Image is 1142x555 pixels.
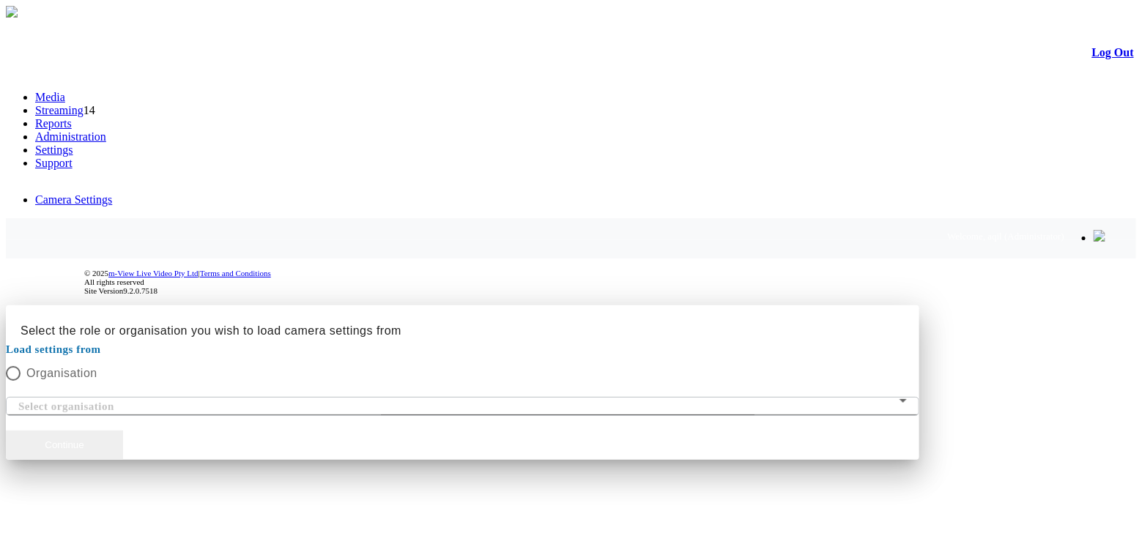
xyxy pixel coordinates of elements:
[18,401,114,412] mat-label: Select organisation
[35,104,84,116] a: Streaming
[35,117,72,130] a: Reports
[35,157,73,169] a: Support
[35,91,65,103] a: Media
[123,286,157,295] span: 9.2.0.7518
[6,305,919,340] h2: Select the role or organisation you wish to load camera settings from
[84,104,95,116] span: 14
[35,130,106,143] a: Administration
[1094,230,1105,242] img: bell24.png
[6,6,18,18] img: arrow-3.png
[108,269,199,277] a: m-View Live Video Pty Ltd
[947,231,1064,242] span: Welcome, aqil (Administrator)
[84,269,1134,295] div: © 2025 | All rights reserved
[15,261,74,303] img: DigiCert Secured Site Seal
[35,193,112,206] a: Camera Settings
[84,286,1134,295] div: Site Version
[1092,46,1134,59] a: Log Out
[6,431,123,460] button: Continue
[21,365,97,382] label: Organisation
[6,340,919,358] mat-label: Load settings from
[6,364,919,382] mat-radio-group: Select an option
[35,144,73,156] a: Settings
[200,269,271,277] a: Terms and Conditions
